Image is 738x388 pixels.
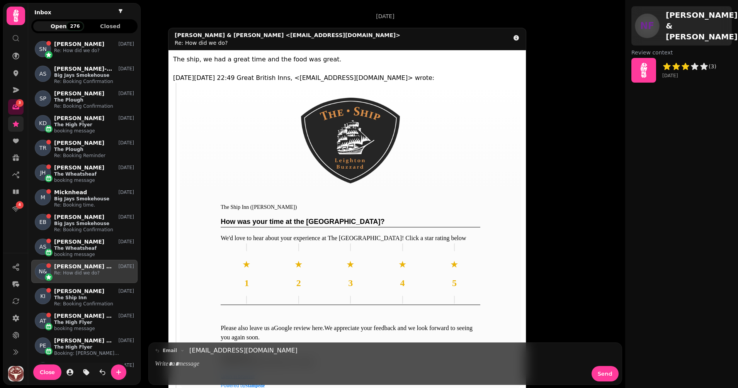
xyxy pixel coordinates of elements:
p: 1 [221,277,272,289]
span: Closed [91,24,130,29]
a: 3 [8,99,24,115]
div: 276 [66,22,83,30]
div: [DATE][DATE] 22:49 Great British Inns, < > wrote: [173,73,521,83]
img: brand logo [301,98,400,183]
p: 3 [325,277,376,289]
a: ★ 5 [429,243,480,304]
h2: [PERSON_NAME] & [PERSON_NAME] [666,10,738,42]
p: 4 [376,277,428,289]
a: 4 [8,201,24,217]
a: ★ 3 [325,243,376,304]
p: [DATE] [376,12,394,20]
p: Please also leave us a We appreciate your feedback and we look forward to seeing you again soon. [221,324,480,342]
div: grid [31,39,138,381]
img: User avatar [8,366,24,381]
p: ★ [221,258,272,271]
p: How was your time at the [GEOGRAPHIC_DATA]? [221,216,480,227]
a: ★ 4 [376,243,428,304]
button: Send [592,366,619,381]
span: Close [40,369,55,375]
div: [PERSON_NAME] & [PERSON_NAME] <[EMAIL_ADDRESS][DOMAIN_NAME]> [175,31,400,39]
p: ★ [429,258,480,271]
span: NF [640,21,654,30]
button: detail [510,31,523,44]
time: [DATE] [662,73,716,79]
p: The Ship Inn ([PERSON_NAME]) [221,205,480,210]
button: email [152,346,188,355]
span: Open [39,24,78,29]
div: Re: How did we do? [175,39,400,47]
button: tag-thread [78,364,94,380]
a: ★ 2 [273,243,325,304]
span: 3 [19,100,21,106]
p: 5 [429,277,480,289]
a: ★ 1 [221,243,272,304]
h2: Inbox [34,8,51,16]
a: [EMAIL_ADDRESS][DOMAIN_NAME] [299,74,408,81]
a: [EMAIL_ADDRESS][DOMAIN_NAME] [189,346,298,355]
button: filter [116,7,125,16]
button: Close [33,364,61,380]
p: We'd love to hear about your experience at The [GEOGRAPHIC_DATA]! Click a star rating below [221,234,480,243]
p: ( 3 ) [709,63,716,70]
span: 4 [19,202,21,208]
button: Open276 [33,21,84,31]
p: 2 [273,277,325,289]
p: ★ [273,258,325,271]
span: Send [598,371,612,376]
button: create-convo [111,364,126,380]
a: Google review here. [274,325,324,331]
p: ★ [376,258,428,271]
button: User avatar [7,366,25,381]
button: is-read [95,364,110,380]
label: Review context [631,49,732,56]
button: Closed [85,21,136,31]
div: The ship, we had a great time and the food was great. [173,55,521,64]
p: ★ [325,258,376,271]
